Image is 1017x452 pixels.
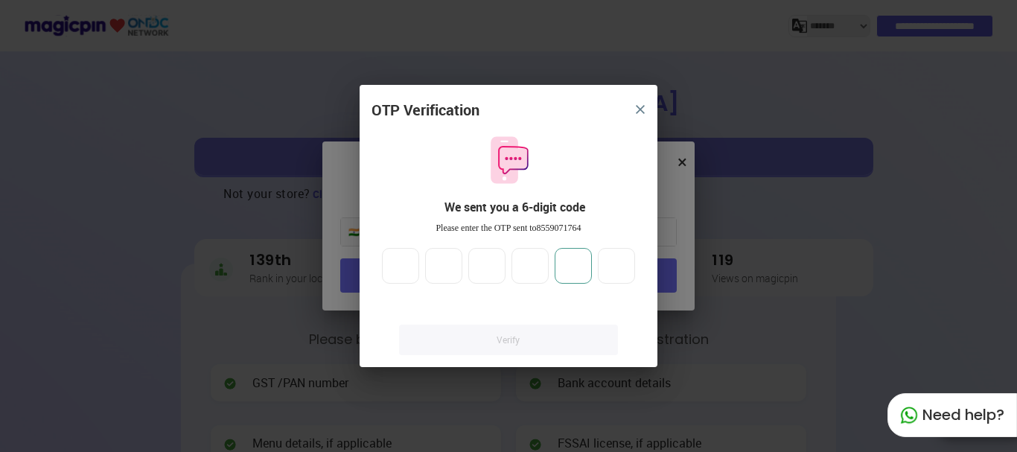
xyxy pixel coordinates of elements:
div: Please enter the OTP sent to 8559071764 [372,222,645,235]
div: Need help? [887,393,1017,437]
a: Verify [399,325,618,355]
div: We sent you a 6-digit code [383,199,645,216]
div: OTP Verification [372,100,479,121]
button: close [627,96,654,123]
img: otpMessageIcon.11fa9bf9.svg [483,135,534,185]
img: whatapp_green.7240e66a.svg [900,407,918,424]
img: 8zTxi7IzMsfkYqyYgBgfvSHvmzQA9juT1O3mhMgBDT8p5s20zMZ2JbefE1IEBlkXHwa7wAFxGwdILBLhkAAAAASUVORK5CYII= [636,105,645,114]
